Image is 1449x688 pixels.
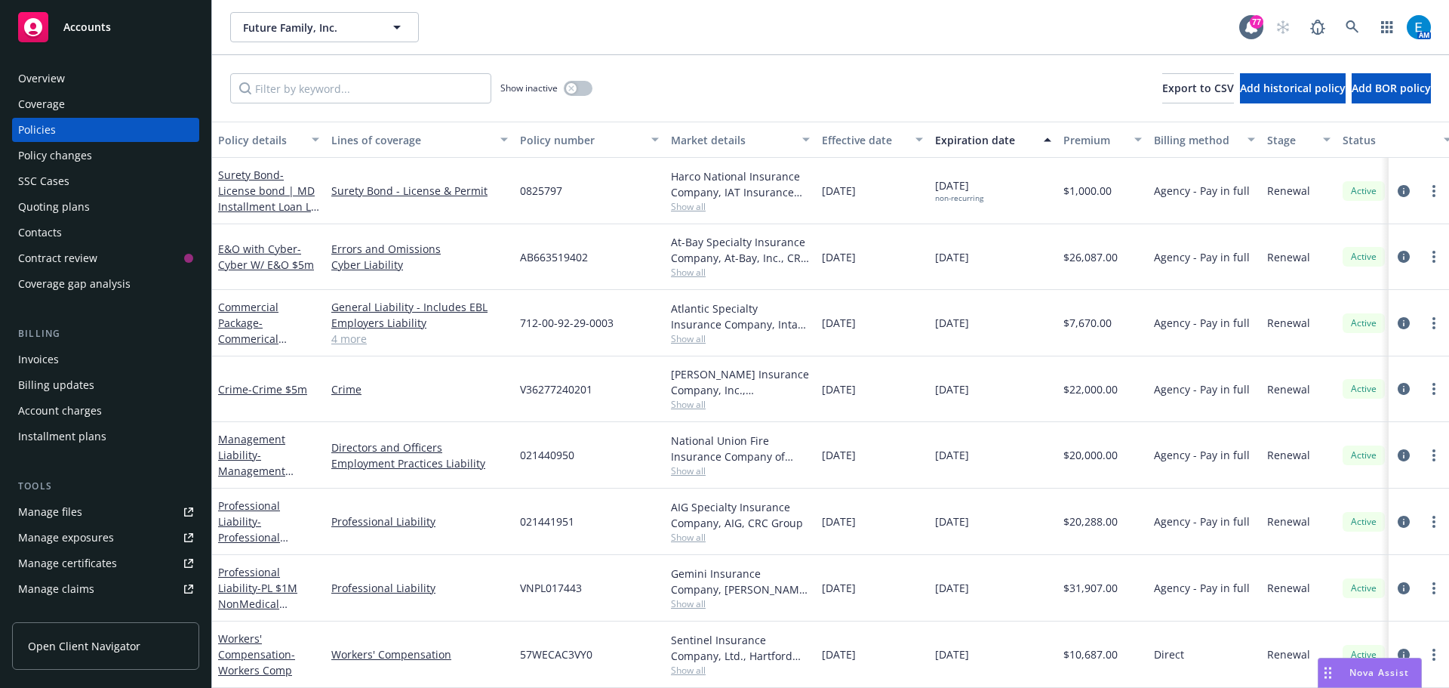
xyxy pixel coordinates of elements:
[12,399,199,423] a: Account charges
[671,234,810,266] div: At-Bay Specialty Insurance Company, At-Bay, Inc., CRC Group
[1395,248,1413,266] a: circleInformation
[1063,132,1125,148] div: Premium
[12,169,199,193] a: SSC Cases
[212,122,325,158] button: Policy details
[18,526,114,550] div: Manage exposures
[514,122,665,158] button: Policy number
[331,241,508,257] a: Errors and Omissions
[1349,666,1409,679] span: Nova Assist
[1425,248,1443,266] a: more
[218,565,297,627] a: Professional Liability
[671,433,810,464] div: National Union Fire Insurance Company of [GEOGRAPHIC_DATA], [GEOGRAPHIC_DATA], AIG, CRC Group
[935,447,969,463] span: [DATE]
[520,447,574,463] span: 021440950
[822,315,856,331] span: [DATE]
[1063,580,1118,596] span: $31,907.00
[1352,81,1431,95] span: Add BOR policy
[1425,579,1443,597] a: more
[1154,381,1250,397] span: Agency - Pay in full
[1395,380,1413,398] a: circleInformation
[18,169,69,193] div: SSC Cases
[218,300,278,362] a: Commercial Package
[230,12,419,42] button: Future Family, Inc.
[331,646,508,662] a: Workers' Compensation
[671,632,810,664] div: Sentinel Insurance Company, Ltd., Hartford Insurance Group
[1063,514,1118,529] span: $20,288.00
[671,266,810,279] span: Show all
[1063,183,1112,199] span: $1,000.00
[1063,315,1112,331] span: $7,670.00
[1240,73,1346,103] button: Add historical policy
[12,603,199,627] a: Manage BORs
[822,249,856,265] span: [DATE]
[12,246,199,270] a: Contract review
[18,577,94,601] div: Manage claims
[1154,580,1250,596] span: Agency - Pay in full
[822,381,856,397] span: [DATE]
[1372,12,1402,42] a: Switch app
[218,132,303,148] div: Policy details
[1267,580,1310,596] span: Renewal
[1148,122,1261,158] button: Billing method
[1063,381,1118,397] span: $22,000.00
[671,366,810,398] div: [PERSON_NAME] Insurance Company, Inc., [PERSON_NAME] Group, CRC Group
[12,272,199,296] a: Coverage gap analysis
[671,200,810,213] span: Show all
[218,382,307,396] a: Crime
[331,455,508,471] a: Employment Practices Liability
[331,331,508,347] a: 4 more
[1352,73,1431,103] button: Add BOR policy
[12,326,199,341] div: Billing
[243,20,374,35] span: Future Family, Inc.
[671,664,810,677] span: Show all
[1154,183,1250,199] span: Agency - Pay in full
[1318,658,1422,688] button: Nova Assist
[1063,447,1118,463] span: $20,000.00
[12,66,199,91] a: Overview
[935,249,969,265] span: [DATE]
[18,143,92,168] div: Policy changes
[230,73,491,103] input: Filter by keyword...
[18,66,65,91] div: Overview
[1267,381,1310,397] span: Renewal
[12,143,199,168] a: Policy changes
[520,132,642,148] div: Policy number
[1063,646,1118,662] span: $10,687.00
[520,183,562,199] span: 0825797
[1250,15,1263,29] div: 77
[1395,646,1413,664] a: circleInformation
[1407,15,1431,39] img: photo
[1349,382,1379,396] span: Active
[12,526,199,550] a: Manage exposures
[500,82,558,94] span: Show inactive
[331,183,508,199] a: Surety Bond - License & Permit
[1349,316,1379,330] span: Active
[1395,579,1413,597] a: circleInformation
[218,498,280,560] a: Professional Liability
[218,242,314,272] a: E&O with Cyber
[935,646,969,662] span: [DATE]
[935,132,1035,148] div: Expiration date
[665,122,816,158] button: Market details
[18,246,97,270] div: Contract review
[1395,314,1413,332] a: circleInformation
[1063,249,1118,265] span: $26,087.00
[1349,582,1379,595] span: Active
[18,373,94,397] div: Billing updates
[18,195,90,219] div: Quoting plans
[1395,513,1413,531] a: circleInformation
[935,514,969,529] span: [DATE]
[822,514,856,529] span: [DATE]
[18,118,56,142] div: Policies
[1337,12,1367,42] a: Search
[935,315,969,331] span: [DATE]
[520,315,614,331] span: 712-00-92-29-0003
[331,514,508,529] a: Professional Liability
[12,500,199,524] a: Manage files
[331,299,508,315] a: General Liability - Includes EBL
[1261,122,1337,158] button: Stage
[18,500,82,524] div: Manage files
[935,193,983,203] div: non-recurring
[12,195,199,219] a: Quoting plans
